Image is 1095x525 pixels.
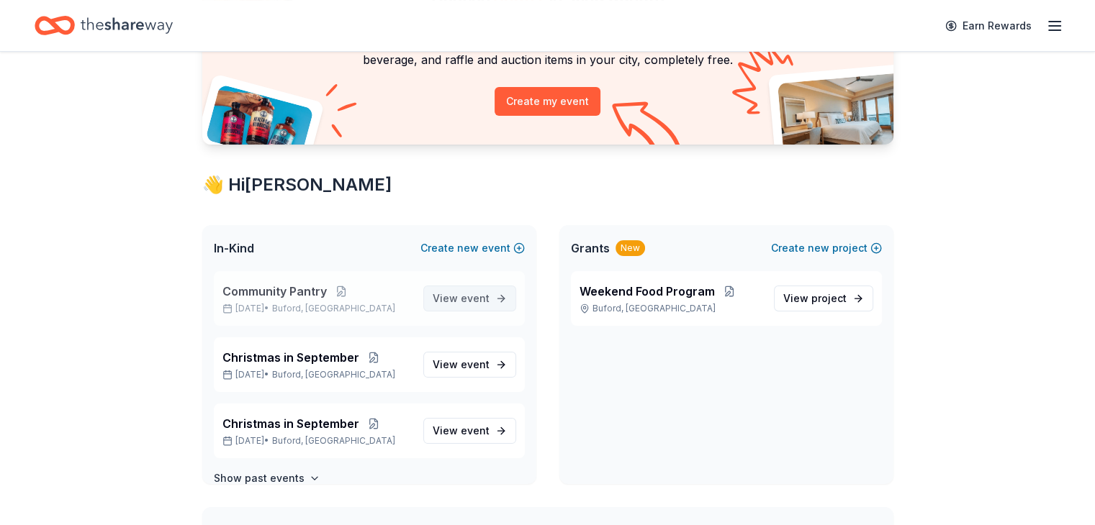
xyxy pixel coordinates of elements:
div: New [616,240,645,256]
p: [DATE] • [222,303,412,314]
button: Createnewevent [420,239,525,257]
span: event [461,292,490,304]
span: Buford, [GEOGRAPHIC_DATA] [272,303,395,314]
button: Show past events [214,470,320,487]
p: [DATE] • [222,369,412,380]
a: View event [423,352,516,378]
span: View [783,290,847,307]
span: View [433,290,490,307]
span: event [461,424,490,437]
span: Grants [571,239,610,257]
div: 👋 Hi [PERSON_NAME] [202,173,893,196]
button: Createnewproject [771,239,882,257]
img: Curvy arrow [612,101,684,155]
span: Community Pantry [222,283,327,300]
span: View [433,422,490,439]
span: In-Kind [214,239,254,257]
a: View event [423,418,516,444]
span: new [457,239,479,257]
p: [DATE] • [222,435,412,447]
span: event [461,358,490,370]
p: Buford, [GEOGRAPHIC_DATA] [580,303,762,314]
span: Christmas in September [222,415,359,432]
span: Buford, [GEOGRAPHIC_DATA] [272,369,395,380]
button: Create my event [495,87,600,116]
a: Home [35,9,173,42]
a: View event [423,286,516,311]
h4: Show past events [214,470,305,487]
span: View [433,356,490,373]
span: Buford, [GEOGRAPHIC_DATA] [272,435,395,447]
span: project [811,292,847,304]
a: Earn Rewards [937,13,1040,39]
span: Christmas in September [222,349,359,366]
span: new [808,239,829,257]
a: View project [774,286,873,311]
span: Weekend Food Program [580,283,715,300]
